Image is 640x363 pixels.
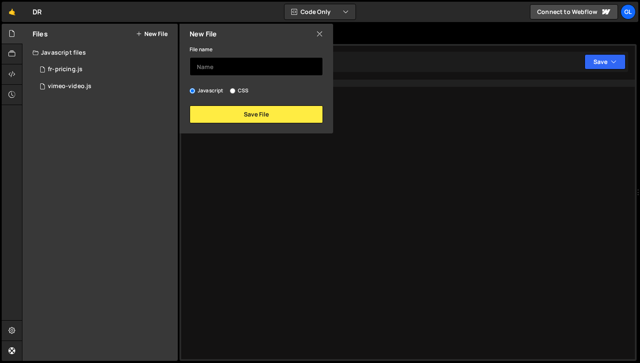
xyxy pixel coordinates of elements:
[33,7,42,17] div: DR
[136,30,168,37] button: New File
[33,78,178,95] div: 14298/36690.js
[230,86,248,95] label: CSS
[22,44,178,61] div: Javascript files
[530,4,618,19] a: Connect to Webflow
[33,29,48,39] h2: Files
[230,88,235,94] input: CSS
[48,83,91,90] div: vimeo-video.js
[190,86,223,95] label: Javascript
[585,54,626,69] button: Save
[33,61,178,78] div: 14298/38823.js
[621,4,636,19] a: Gl
[190,88,195,94] input: Javascript
[2,2,22,22] a: 🤙
[190,105,323,123] button: Save File
[190,29,217,39] h2: New File
[190,45,212,54] label: File name
[190,57,323,76] input: Name
[284,4,356,19] button: Code Only
[48,66,83,73] div: fr-pricing.js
